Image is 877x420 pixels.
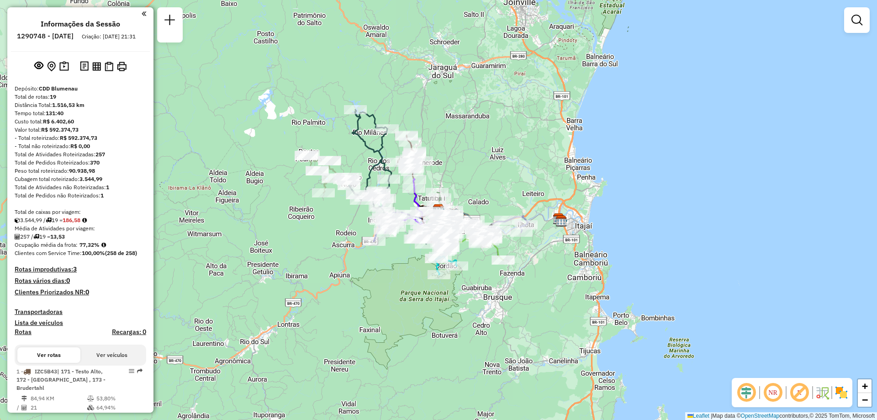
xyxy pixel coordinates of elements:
strong: 3.544,99 [79,175,102,182]
strong: R$ 6.402,60 [43,118,74,125]
strong: R$ 592.374,73 [41,126,79,133]
button: Ver rotas [17,347,80,363]
div: Criação: [DATE] 21:31 [78,32,139,41]
span: Clientes com Service Time: [15,250,82,256]
button: Painel de Sugestão [58,59,71,74]
span: IZC5B43 [35,368,57,375]
div: Total de Atividades não Roteirizadas: [15,183,146,191]
span: Ocultar NR [762,382,784,404]
a: Zoom in [858,379,872,393]
div: 257 / 19 = [15,233,146,241]
strong: 0 [85,288,89,296]
div: Total de rotas: [15,93,146,101]
td: 21 [30,403,87,412]
button: Imprimir Rotas [115,60,128,73]
i: Meta Caixas/viagem: 216,22 Diferença: -29,64 [82,218,87,223]
h4: Lista de veículos [15,319,146,327]
h4: Clientes Priorizados NR: [15,288,146,296]
strong: 370 [90,159,100,166]
em: Média calculada utilizando a maior ocupação (%Peso ou %Cubagem) de cada rota da sessão. Rotas cro... [101,242,106,248]
div: - Total não roteirizado: [15,142,146,150]
span: Ocultar deslocamento [735,382,757,404]
td: 53,80% [96,394,142,403]
div: Cubagem total roteirizado: [15,175,146,183]
strong: 257 [95,151,105,158]
img: CDD Camboriú [555,215,567,227]
i: Total de Atividades [15,234,20,239]
button: Logs desbloquear sessão [78,59,90,74]
h4: Rotas improdutivas: [15,266,146,273]
h6: 1290748 - [DATE] [17,32,74,40]
span: Exibir rótulo [788,382,810,404]
div: Média de Atividades por viagem: [15,224,146,233]
td: 84,94 KM [30,394,87,403]
img: CDD Itajaí [553,213,565,225]
div: 3.544,99 / 19 = [15,216,146,224]
i: Cubagem total roteirizado [15,218,20,223]
div: Atividade não roteirizada - Oktoberfest 2023 [429,225,452,234]
i: Total de rotas [33,234,39,239]
span: 1 - [16,368,106,391]
h4: Recargas: 0 [112,328,146,336]
img: CDD Blumenau [433,204,444,216]
div: Tempo total: [15,109,146,117]
span: | 171 - Testo Alto, 172 - [GEOGRAPHIC_DATA] , 173 - Brudertahl [16,368,106,391]
i: Distância Total [21,396,27,401]
button: Visualizar Romaneio [103,60,115,73]
div: Distância Total: [15,101,146,109]
strong: 77,32% [79,241,100,248]
a: Exibir filtros [848,11,866,29]
img: Fluxo de ruas [815,385,829,400]
div: Custo total: [15,117,146,126]
strong: (258 de 258) [105,250,137,256]
h4: Informações da Sessão [41,20,120,28]
strong: CDD Blumenau [39,85,78,92]
i: Total de Atividades [21,405,27,410]
div: Total de Atividades Roteirizadas: [15,150,146,159]
strong: 13,53 [50,233,65,240]
strong: 186,58 [63,217,80,223]
strong: 1 [100,192,104,199]
strong: 1.516,53 km [52,101,85,108]
a: Rotas [15,328,32,336]
strong: 3 [73,265,77,273]
button: Ver veículos [80,347,143,363]
span: | [711,413,712,419]
td: / [16,403,21,412]
button: Visualizar relatório de Roteirização [90,60,103,72]
a: Clique aqui para minimizar o painel [142,8,146,19]
div: Depósito: [15,85,146,93]
strong: 131:40 [46,110,63,117]
strong: 0 [66,276,70,285]
div: Peso total roteirizado: [15,167,146,175]
div: Total de Pedidos Roteirizados: [15,159,146,167]
strong: 1 [106,184,109,191]
a: Zoom out [858,393,872,407]
strong: 19 [50,93,56,100]
td: 64,94% [96,403,142,412]
strong: 100,00% [82,250,105,256]
strong: 90.938,98 [69,167,95,174]
button: Centralizar mapa no depósito ou ponto de apoio [45,59,58,74]
span: − [862,394,868,405]
em: Opções [129,368,134,374]
a: OpenStreetMap [741,413,780,419]
h4: Rotas vários dias: [15,277,146,285]
a: Leaflet [687,413,709,419]
div: Total de caixas por viagem: [15,208,146,216]
span: Ocupação média da frota: [15,241,78,248]
em: Rota exportada [137,368,143,374]
img: Exibir/Ocultar setores [834,385,849,400]
span: + [862,380,868,392]
div: - Total roteirizado: [15,134,146,142]
i: % de utilização do peso [87,396,94,401]
h4: Transportadoras [15,308,146,316]
i: Total de rotas [46,218,52,223]
strong: R$ 592.374,73 [60,134,97,141]
strong: R$ 0,00 [70,143,90,149]
div: Total de Pedidos não Roteirizados: [15,191,146,200]
a: Nova sessão e pesquisa [161,11,179,32]
div: Valor total: [15,126,146,134]
div: Map data © contributors,© 2025 TomTom, Microsoft [685,412,877,420]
